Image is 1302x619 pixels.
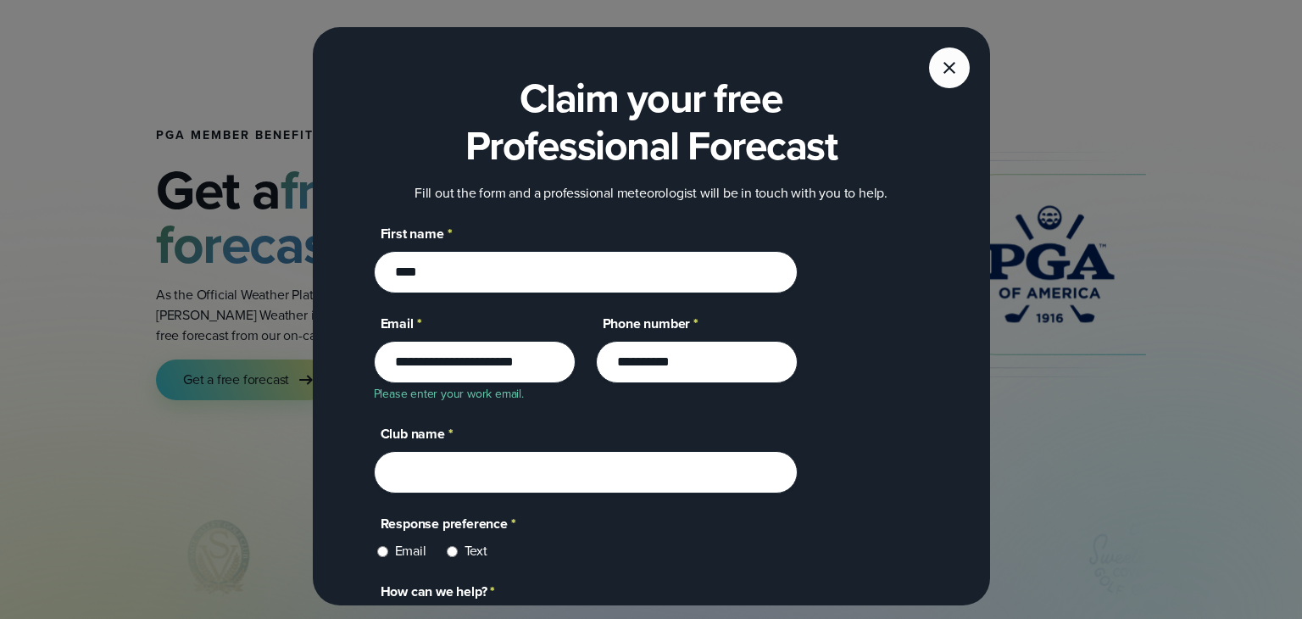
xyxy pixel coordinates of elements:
span: First name [381,224,444,243]
span: Club name [381,424,445,443]
p: Fill out the form and a professional meteorologist will be in touch with you to help. [415,183,887,204]
span: Email [395,541,426,561]
input: Text [447,546,458,557]
span: Response preference [381,514,508,533]
label: Please enter your work email. [374,385,524,403]
span: Email [381,314,414,333]
span: Text [465,541,487,561]
h2: Claim your free Professional Forecast [374,75,929,170]
button: Close [929,47,970,88]
input: Email [377,546,388,557]
span: Phone number [603,314,691,333]
span: How can we help? [381,582,487,601]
